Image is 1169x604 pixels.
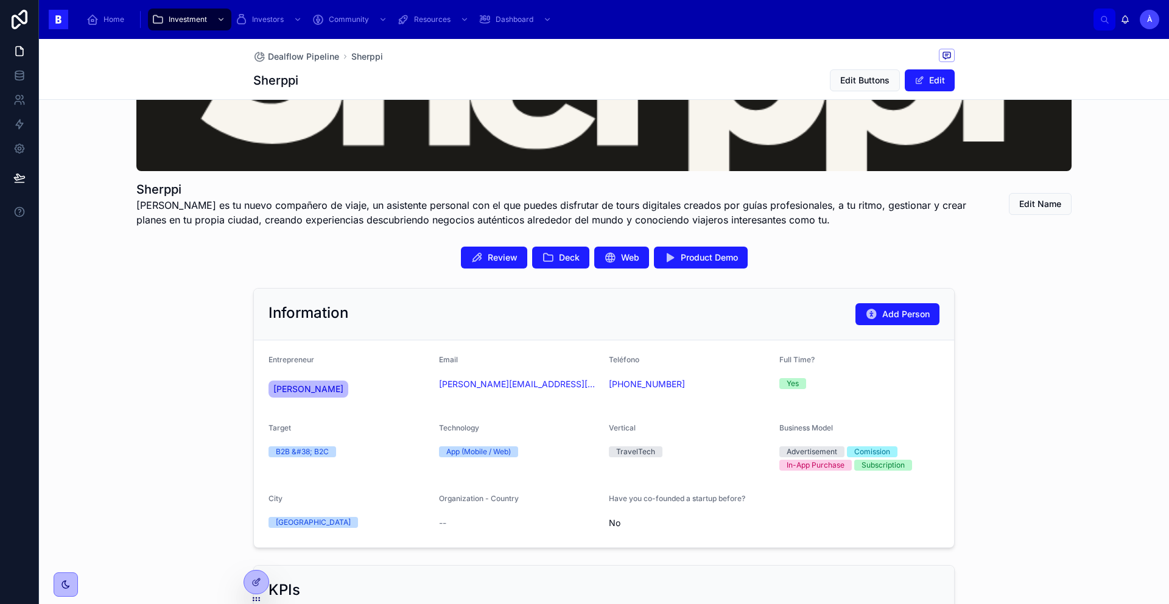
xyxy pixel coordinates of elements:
div: TravelTech [616,446,655,457]
span: [PERSON_NAME] [273,383,343,395]
h2: KPIs [269,580,300,600]
span: Target [269,423,291,432]
span: Web [621,251,639,264]
a: [PHONE_NUMBER] [609,378,685,390]
span: [PERSON_NAME] es tu nuevo compañero de viaje, un asistente personal con el que puedes disfrutar d... [136,198,980,227]
button: Product Demo [654,247,748,269]
h1: Sherppi [136,181,980,198]
button: Review [461,247,527,269]
span: Edit Buttons [840,74,890,86]
span: Full Time? [779,355,815,364]
span: Dealflow Pipeline [268,51,339,63]
span: Dashboard [496,15,533,24]
span: Resources [414,15,451,24]
div: Comission [854,446,890,457]
img: App logo [49,10,68,29]
div: Yes [787,378,799,389]
button: Edit Name [1009,193,1072,215]
span: Email [439,355,458,364]
button: Edit Buttons [830,69,900,91]
button: Deck [532,247,589,269]
div: Advertisement [787,446,837,457]
button: Edit [905,69,955,91]
span: Have you co-founded a startup before? [609,494,745,503]
span: À [1147,15,1153,24]
span: Business Model [779,423,833,432]
a: [PERSON_NAME][EMAIL_ADDRESS][DOMAIN_NAME] [439,378,600,390]
span: Edit Name [1019,198,1061,210]
a: Community [308,9,393,30]
span: Technology [439,423,479,432]
span: Entrepreneur [269,355,314,364]
a: Investment [148,9,231,30]
span: Deck [559,251,580,264]
span: Investors [252,15,284,24]
a: Home [83,9,133,30]
a: Dealflow Pipeline [253,51,339,63]
span: Product Demo [681,251,738,264]
span: Teléfono [609,355,639,364]
span: No [609,517,770,529]
a: Dashboard [475,9,558,30]
span: Community [329,15,369,24]
span: City [269,494,283,503]
span: Organization - Country [439,494,519,503]
span: Add Person [882,308,930,320]
button: Add Person [855,303,939,325]
button: Web [594,247,649,269]
h1: Sherppi [253,72,298,89]
span: Home [104,15,124,24]
div: scrollable content [78,6,1094,33]
a: Resources [393,9,475,30]
h2: Information [269,303,348,323]
div: [GEOGRAPHIC_DATA] [276,517,351,528]
span: Investment [169,15,207,24]
span: -- [439,517,446,529]
div: App (Mobile / Web) [446,446,511,457]
a: Investors [231,9,308,30]
a: [PERSON_NAME] [269,381,348,398]
div: Subscription [862,460,905,471]
span: Review [488,251,518,264]
div: B2B &#38; B2C [276,446,329,457]
a: Sherppi [351,51,383,63]
div: In-App Purchase [787,460,844,471]
span: Vertical [609,423,636,432]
